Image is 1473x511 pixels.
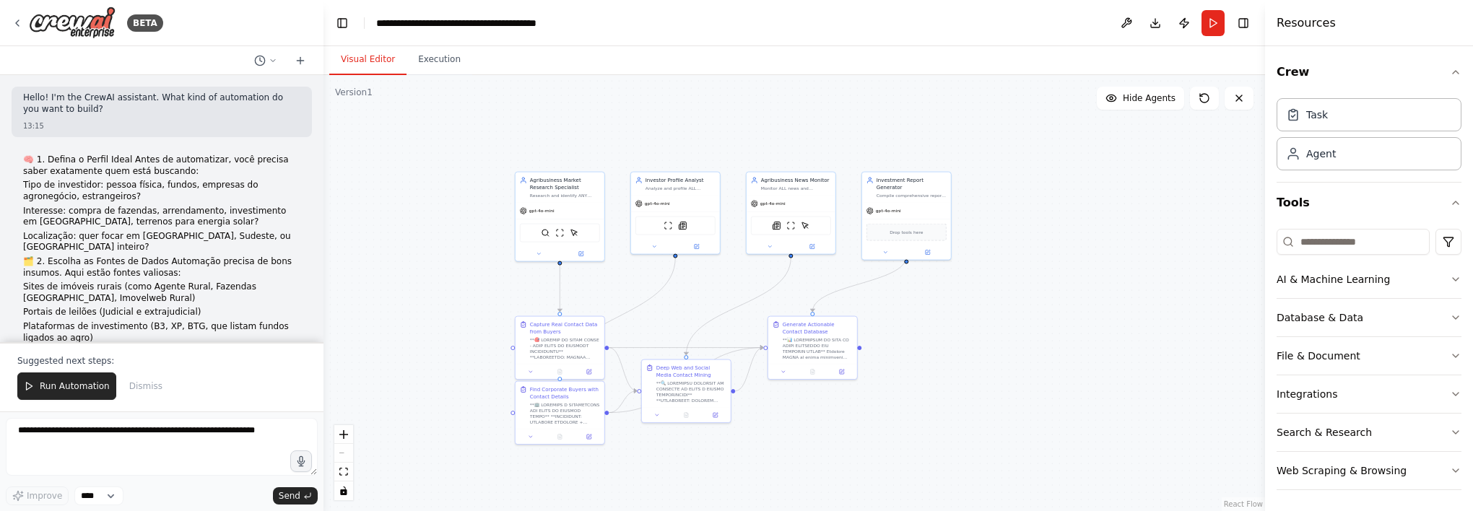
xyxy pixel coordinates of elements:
div: Research and identify ANY agribusiness buyers and investors actively seeking to purchase rural pr... [530,193,600,198]
button: Database & Data [1277,299,1461,336]
div: Deep Web and Social Media Contact Mining**🔍 LOREMIPSU DOLORSIT AM CONSECTE AD ELITS D EIUSMO TEMP... [641,359,731,424]
button: Click to speak your automation idea [290,450,312,472]
g: Edge from 1fe36e83-6c4c-476e-ba89-8c3f0c6fe4cb to 4ae70dc4-c0c5-4331-b5cf-bd2f05b7020c [682,258,794,355]
button: No output available [544,367,575,376]
div: **🔍 LOREMIPSU DOLORSIT AM CONSECTE AD ELITS D EIUSMO TEMPORINCIDI** **UTLABOREET: DOLOREM ALIQUA ... [656,380,726,403]
div: Crew [1277,92,1461,182]
p: Interesse: compra de fazendas, arrendamento, investimento em [GEOGRAPHIC_DATA], terrenos para ene... [23,206,300,228]
button: Open in side panel [676,243,717,251]
div: Investment Report GeneratorCompile comprehensive reports on ALL types of buyers and investors int... [861,172,952,261]
g: Edge from bb3dfa0b-c125-4e47-a8f9-f113f9d93e69 to 0332179a-7c53-4159-86d9-ec002e0bae4f [809,256,910,312]
button: toggle interactivity [334,481,353,500]
button: Open in side panel [829,367,853,376]
button: Dismiss [122,372,170,400]
p: Plataformas de investimento (B3, XP, BTG, que listam fundos ligados ao agro) [23,321,300,344]
g: Edge from 4ae70dc4-c0c5-4331-b5cf-bd2f05b7020c to 0332179a-7c53-4159-86d9-ec002e0bae4f [735,344,763,395]
div: File & Document [1277,349,1360,363]
span: Run Automation [40,380,110,392]
div: Web Scraping & Browsing [1277,463,1407,478]
div: Task [1306,108,1328,122]
button: Hide right sidebar [1233,13,1253,33]
button: zoom in [334,425,353,444]
h4: Resources [1277,14,1336,32]
button: Crew [1277,52,1461,92]
img: ScrapeWebsiteTool [555,229,564,237]
div: Version 1 [335,87,373,98]
button: No output available [671,411,701,419]
div: Find Corporate Buyers with Contact Details**🏢 LOREMIPS D SITAMETCONS ADI ELITS DO EIUSMOD TEMPO**... [515,381,605,445]
div: Compile comprehensive reports on ALL types of buyers and investors interested in agricultural lan... [877,193,947,198]
div: AI & Machine Learning [1277,272,1390,287]
button: No output available [797,367,827,376]
img: ScrapeWebsiteTool [664,222,672,230]
button: Open in side panel [907,248,948,257]
div: Search & Research [1277,425,1372,440]
span: Drop tools here [890,229,923,236]
div: **🎯 LOREMIP DO SITAM CONSE - ADIP ELITS DO EIUSMODT INCIDIDUNTU** **LABOREETDO: MAGNAA ENIMADM VE... [530,337,600,360]
button: Hide left sidebar [332,13,352,33]
div: Analyze and profile ALL potential buyers and investors - from individual farmers to multinational... [646,185,716,191]
div: **📊 LOREMIPSUM DO SITA CO ADIPI ELITSEDDO EIU TEMPORIN UTLAB** Etdolore MAGNA al enima minimveni ... [783,337,853,360]
div: BETA [127,14,163,32]
div: Capture Real Contact Data from Buyers**🎯 LOREMIP DO SITAM CONSE - ADIP ELITS DO EIUSMODT INCIDIDU... [515,316,605,380]
p: Suggested next steps: [17,355,306,367]
div: **🏢 LOREMIPS D SITAMETCONS ADI ELITS DO EIUSMOD TEMPO** **INCIDIDUNT: UTLABORE ETDOLORE + MAGNAAL... [530,402,600,425]
p: 🧠 1. Defina o Perfil Ideal Antes de automatizar, você precisa saber exatamente quem está buscando: [23,154,300,177]
p: 🗂️ 2. Escolha as Fontes de Dados Automação precisa de bons insumos. Aqui estão fontes valiosas: [23,256,300,279]
span: gpt-4o-mini [645,201,670,206]
img: Logo [29,6,116,39]
div: Agribusiness Market Research SpecialistResearch and identify ANY agribusiness buyers and investor... [515,172,605,262]
button: Open in side panel [576,432,601,441]
img: SerplyNewsSearchTool [772,222,781,230]
nav: breadcrumb [376,16,536,30]
g: Edge from f184557e-fa9b-4699-b2c0-9de879e21a36 to 0332179a-7c53-4159-86d9-ec002e0bae4f [609,344,763,351]
button: Hide Agents [1097,87,1184,110]
p: Sites de imóveis rurais (como Agente Rural, Fazendas [GEOGRAPHIC_DATA], Imovelweb Rural) [23,281,300,304]
g: Edge from d2d8b251-12e4-45aa-993c-532fe4261257 to 4ae70dc4-c0c5-4331-b5cf-bd2f05b7020c [609,388,637,416]
button: Search & Research [1277,414,1461,451]
span: Hide Agents [1123,92,1176,104]
div: Investor Profile Analyst [646,177,716,184]
a: React Flow attribution [1224,500,1263,508]
div: Generate Actionable Contact Database [783,321,853,336]
span: gpt-4o-mini [529,208,555,214]
g: Edge from 6e1402ec-6387-4c14-82fa-cbbbbffb0b83 to f184557e-fa9b-4699-b2c0-9de879e21a36 [556,265,563,312]
img: ScrapeElementFromWebsiteTool [570,229,578,237]
p: Portais de leilões (Judicial e extrajudicial) [23,307,300,318]
button: Open in side panel [791,243,833,251]
div: Investor Profile AnalystAnalyze and profile ALL potential buyers and investors - from individual ... [630,172,721,255]
button: fit view [334,463,353,481]
span: gpt-4o-mini [876,208,901,214]
button: Tools [1277,183,1461,223]
div: 13:15 [23,121,300,131]
img: SerplyNewsSearchTool [678,222,687,230]
div: Agribusiness News MonitorMonitor ALL news and announcements about ANY entity buying, seeking to b... [746,172,836,255]
div: Database & Data [1277,310,1363,325]
button: Improve [6,486,69,505]
span: Improve [27,490,62,502]
button: AI & Machine Learning [1277,261,1461,298]
button: Send [273,487,318,505]
div: Generate Actionable Contact Database**📊 LOREMIPSUM DO SITA CO ADIPI ELITSEDDO EIU TEMPORIN UTLAB*... [768,316,858,380]
p: Hello! I'm the CrewAI assistant. What kind of automation do you want to build? [23,92,300,115]
span: Send [279,490,300,502]
div: Agent [1306,147,1336,161]
div: Integrations [1277,387,1337,401]
div: React Flow controls [334,425,353,500]
g: Edge from f184557e-fa9b-4699-b2c0-9de879e21a36 to 4ae70dc4-c0c5-4331-b5cf-bd2f05b7020c [609,344,637,395]
div: Tools [1277,223,1461,502]
div: Agribusiness Market Research Specialist [530,177,600,191]
button: Open in side panel [703,411,727,419]
img: ScrapeWebsiteTool [786,222,795,230]
button: Start a new chat [289,52,312,69]
div: Agribusiness News Monitor [761,177,831,184]
button: Visual Editor [329,45,407,75]
button: Open in side panel [576,367,601,376]
button: Web Scraping & Browsing [1277,452,1461,489]
button: No output available [544,432,575,441]
div: Investment Report Generator [877,177,947,191]
p: Localização: quer focar em [GEOGRAPHIC_DATA], Sudeste, ou [GEOGRAPHIC_DATA] inteiro? [23,231,300,253]
div: Capture Real Contact Data from Buyers [530,321,600,336]
p: Tipo de investidor: pessoa física, fundos, empresas do agronegócio, estrangeiros? [23,180,300,202]
span: Dismiss [129,380,162,392]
